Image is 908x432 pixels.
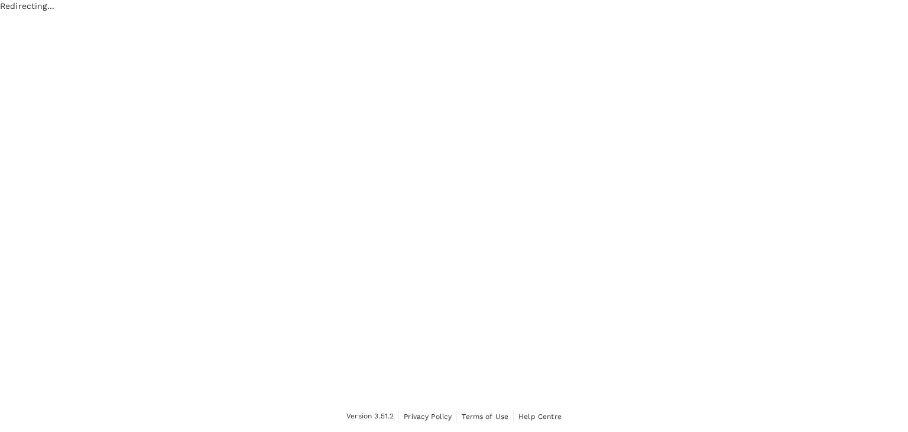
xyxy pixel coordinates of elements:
a: Help Centre [518,410,562,423]
span: Privacy Policy [404,412,452,421]
span: Help Centre [518,412,562,421]
a: Terms of Use [462,410,508,423]
a: Privacy Policy [404,410,452,423]
span: Version 3.51.2 [346,411,394,423]
span: Terms of Use [462,412,508,421]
